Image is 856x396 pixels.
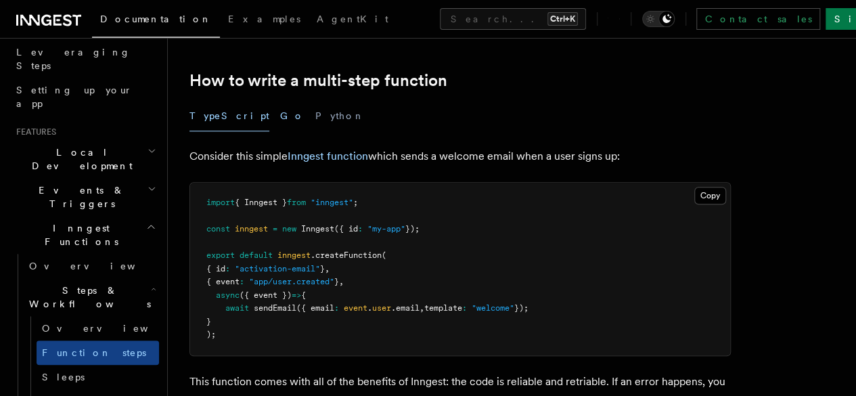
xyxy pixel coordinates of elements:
[16,47,131,71] span: Leveraging Steps
[292,290,301,300] span: =>
[334,224,358,234] span: ({ id
[405,224,420,234] span: });
[42,347,146,358] span: Function steps
[320,264,325,273] span: }
[24,278,159,316] button: Steps & Workflows
[11,127,56,137] span: Features
[334,277,339,286] span: }
[280,101,305,131] button: Go
[694,187,726,204] button: Copy
[547,12,578,26] kbd: Ctrl+K
[206,224,230,234] span: const
[472,303,514,313] span: "welcome"
[37,316,159,340] a: Overview
[514,303,528,313] span: });
[100,14,212,24] span: Documentation
[367,303,372,313] span: .
[11,40,159,78] a: Leveraging Steps
[288,150,368,162] a: Inngest function
[189,71,447,90] a: How to write a multi-step function
[225,303,249,313] span: await
[11,78,159,116] a: Setting up your app
[424,303,462,313] span: template
[315,101,365,131] button: Python
[367,224,405,234] span: "my-app"
[311,198,353,207] span: "inngest"
[206,198,235,207] span: import
[42,372,85,382] span: Sleeps
[235,264,320,273] span: "activation-email"
[37,340,159,365] a: Function steps
[339,277,344,286] span: ,
[206,250,235,260] span: export
[301,224,334,234] span: Inngest
[11,221,146,248] span: Inngest Functions
[206,317,211,326] span: }
[235,198,287,207] span: { Inngest }
[358,224,363,234] span: :
[311,250,382,260] span: .createFunction
[206,264,225,273] span: { id
[372,303,391,313] span: user
[24,284,151,311] span: Steps & Workflows
[11,216,159,254] button: Inngest Functions
[391,303,420,313] span: .email
[216,290,240,300] span: async
[92,4,220,38] a: Documentation
[240,277,244,286] span: :
[240,290,292,300] span: ({ event })
[301,290,306,300] span: {
[642,11,675,27] button: Toggle dark mode
[220,4,309,37] a: Examples
[11,178,159,216] button: Events & Triggers
[282,224,296,234] span: new
[240,250,273,260] span: default
[225,264,230,273] span: :
[696,8,820,30] a: Contact sales
[325,264,330,273] span: ,
[29,261,168,271] span: Overview
[11,146,148,173] span: Local Development
[235,224,268,234] span: inngest
[206,330,216,339] span: );
[317,14,388,24] span: AgentKit
[254,303,296,313] span: sendEmail
[440,8,586,30] button: Search...Ctrl+K
[42,323,181,334] span: Overview
[206,277,240,286] span: { event
[287,198,306,207] span: from
[296,303,334,313] span: ({ email
[11,183,148,211] span: Events & Triggers
[189,147,731,166] p: Consider this simple which sends a welcome email when a user signs up:
[344,303,367,313] span: event
[382,250,386,260] span: (
[37,365,159,389] a: Sleeps
[334,303,339,313] span: :
[11,140,159,178] button: Local Development
[16,85,133,109] span: Setting up your app
[24,254,159,278] a: Overview
[462,303,467,313] span: :
[353,198,358,207] span: ;
[277,250,311,260] span: inngest
[420,303,424,313] span: ,
[309,4,397,37] a: AgentKit
[249,277,334,286] span: "app/user.created"
[189,101,269,131] button: TypeScript
[228,14,300,24] span: Examples
[273,224,277,234] span: =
